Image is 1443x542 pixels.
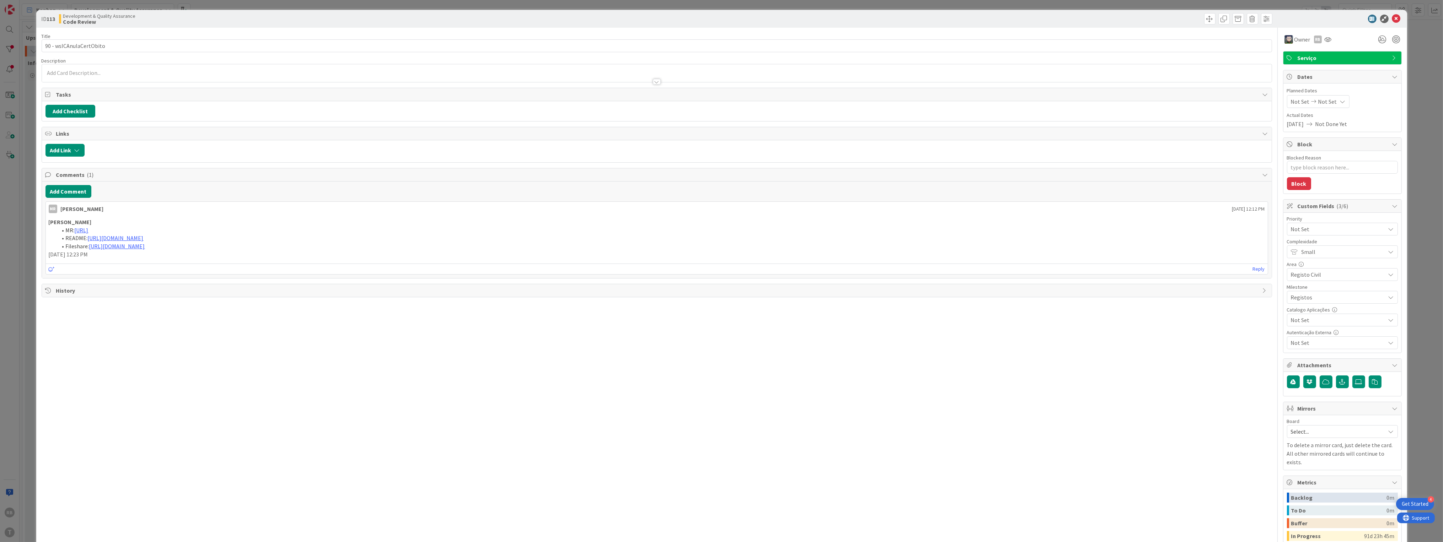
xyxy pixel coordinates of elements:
[49,218,92,226] strong: [PERSON_NAME]
[1298,478,1389,487] span: Metrics
[1294,35,1310,44] span: Owner
[1298,202,1389,210] span: Custom Fields
[15,1,32,10] span: Support
[45,185,91,198] button: Add Comment
[56,170,1259,179] span: Comments
[87,171,94,178] span: ( 1 )
[1291,315,1382,325] span: Not Set
[1287,87,1398,94] span: Planned Dates
[1291,505,1387,515] div: To Do
[1302,247,1382,257] span: Small
[1402,500,1428,508] div: Get Started
[61,205,104,213] div: [PERSON_NAME]
[89,243,145,250] a: [URL][DOMAIN_NAME]
[1315,120,1347,128] span: Not Done Yet
[1291,270,1382,280] span: Registo Civil
[1291,97,1310,106] span: Not Set
[1298,72,1389,81] span: Dates
[42,58,66,64] span: Description
[1287,120,1304,128] span: [DATE]
[1232,205,1265,213] span: [DATE] 12:12 PM
[88,234,144,242] a: [URL][DOMAIN_NAME]
[56,129,1259,138] span: Links
[66,234,88,242] span: README:
[1287,441,1398,466] p: To delete a mirror card, just delete the card. All other mirrored cards will continue to exists.
[1291,224,1382,234] span: Not Set
[1284,35,1293,44] img: LS
[1387,505,1395,515] div: 0m
[1298,54,1389,62] span: Serviço
[75,227,88,234] a: [URL]
[49,205,57,213] div: MR
[42,15,55,23] span: ID
[63,19,136,25] b: Code Review
[1291,531,1364,541] div: In Progress
[56,90,1259,99] span: Tasks
[1291,493,1387,503] div: Backlog
[1298,404,1389,413] span: Mirrors
[1287,307,1398,312] div: Catalogo Aplicações
[56,286,1259,295] span: History
[1364,531,1395,541] div: 91d 23h 45m
[1298,361,1389,369] span: Attachments
[1428,496,1434,503] div: 4
[1253,265,1265,273] a: Reply
[1387,493,1395,503] div: 0m
[1314,36,1322,43] div: RB
[45,144,85,157] button: Add Link
[1287,419,1300,424] span: Board
[1387,518,1395,528] div: 0m
[1287,155,1321,161] label: Blocked Reason
[1298,140,1389,148] span: Block
[66,243,89,250] span: Fileshare:
[1291,427,1382,437] span: Select...
[1287,112,1398,119] span: Actual Dates
[49,251,88,258] span: [DATE] 12:23 PM
[1287,239,1398,244] div: Complexidade
[47,15,55,22] b: 113
[1287,284,1398,289] div: Milestone
[45,105,95,118] button: Add Checklist
[1337,202,1348,210] span: ( 3/6 )
[1291,518,1387,528] div: Buffer
[1291,292,1382,302] span: Registos
[66,227,75,234] span: MR:
[1291,338,1382,348] span: Not Set
[1287,262,1398,267] div: Area
[1396,498,1434,510] div: Open Get Started checklist, remaining modules: 4
[1287,216,1398,221] div: Priority
[1287,177,1311,190] button: Block
[42,33,51,39] label: Title
[63,13,136,19] span: Development & Quality Assurance
[1287,330,1398,335] div: Autenticação Externa
[42,39,1272,52] input: type card name here...
[1318,97,1337,106] span: Not Set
